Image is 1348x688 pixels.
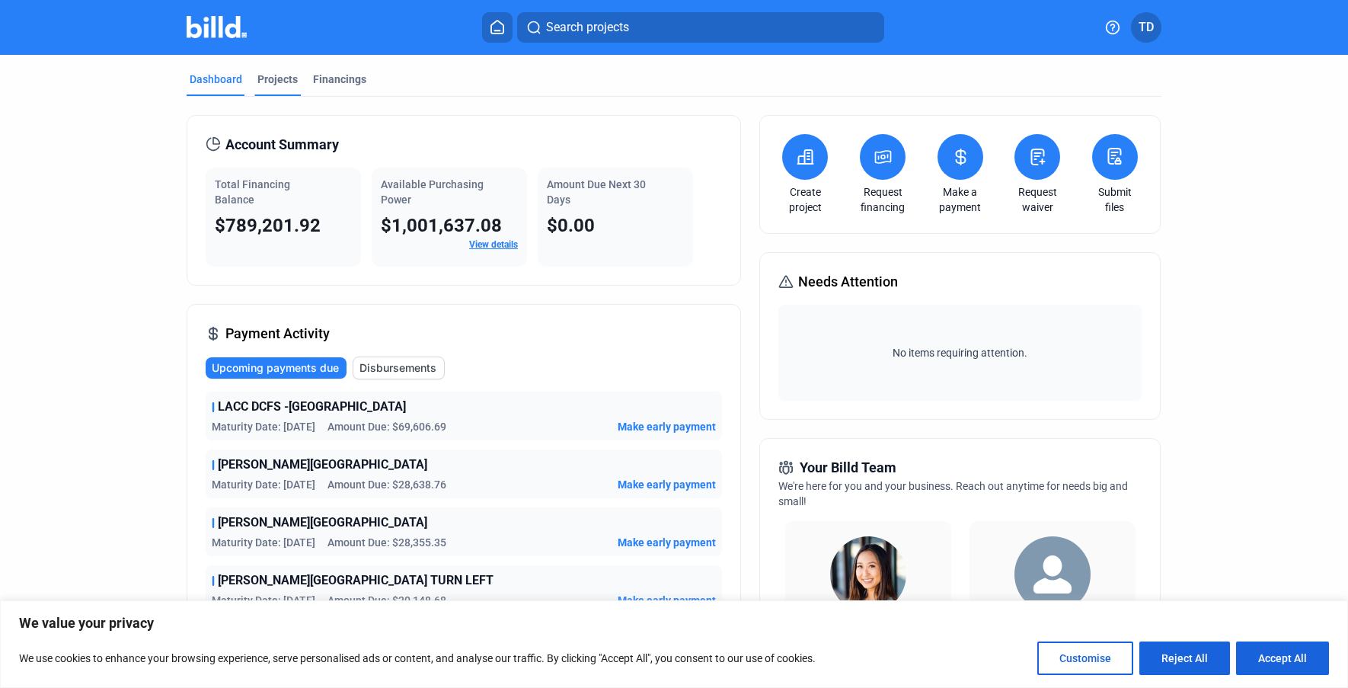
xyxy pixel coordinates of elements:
[381,215,502,236] span: $1,001,637.08
[206,357,347,379] button: Upcoming payments due
[190,72,242,87] div: Dashboard
[218,398,406,416] span: LACC DCFS -[GEOGRAPHIC_DATA]
[215,178,290,206] span: Total Financing Balance
[934,184,987,215] a: Make a payment
[327,419,446,434] span: Amount Due: $69,606.69
[1037,642,1133,675] button: Customise
[19,614,1329,632] p: We value your privacy
[212,535,315,550] span: Maturity Date: [DATE]
[225,323,330,344] span: Payment Activity
[212,593,315,608] span: Maturity Date: [DATE]
[830,536,906,613] img: Relationship Manager
[359,360,436,376] span: Disbursements
[546,18,629,37] span: Search projects
[327,477,446,492] span: Amount Due: $28,638.76
[618,535,716,550] button: Make early payment
[353,357,445,379] button: Disbursements
[218,571,494,590] span: [PERSON_NAME][GEOGRAPHIC_DATA] TURN LEFT
[798,271,898,293] span: Needs Attention
[327,535,446,550] span: Amount Due: $28,355.35
[215,215,321,236] span: $789,201.92
[517,12,884,43] button: Search projects
[778,184,832,215] a: Create project
[778,480,1128,507] span: We're here for you and your business. Reach out anytime for needs big and small!
[218,456,427,474] span: [PERSON_NAME][GEOGRAPHIC_DATA]
[187,16,247,38] img: Billd Company Logo
[618,477,716,492] button: Make early payment
[1014,536,1091,613] img: Territory Manager
[618,419,716,434] button: Make early payment
[1088,184,1142,215] a: Submit files
[1236,642,1329,675] button: Accept All
[327,593,446,608] span: Amount Due: $20,148.68
[800,457,896,478] span: Your Billd Team
[618,593,716,608] button: Make early payment
[1139,642,1230,675] button: Reject All
[212,477,315,492] span: Maturity Date: [DATE]
[547,178,646,206] span: Amount Due Next 30 Days
[218,514,427,532] span: [PERSON_NAME][GEOGRAPHIC_DATA]
[784,345,1135,360] span: No items requiring attention.
[469,239,518,250] a: View details
[212,419,315,434] span: Maturity Date: [DATE]
[225,134,339,155] span: Account Summary
[19,649,816,667] p: We use cookies to enhance your browsing experience, serve personalised ads or content, and analys...
[212,360,339,376] span: Upcoming payments due
[547,215,595,236] span: $0.00
[313,72,366,87] div: Financings
[1131,12,1161,43] button: TD
[856,184,909,215] a: Request financing
[1011,184,1064,215] a: Request waiver
[257,72,298,87] div: Projects
[381,178,484,206] span: Available Purchasing Power
[1139,18,1154,37] span: TD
